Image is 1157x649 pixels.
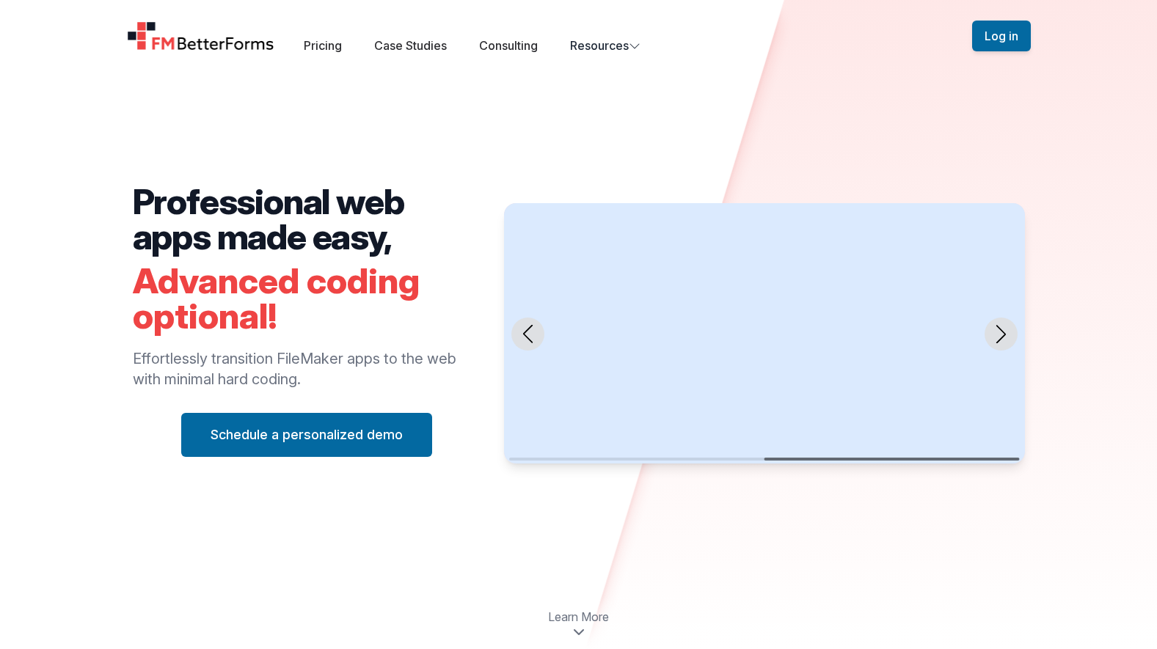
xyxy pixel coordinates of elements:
[133,348,481,389] p: Effortlessly transition FileMaker apps to the web with minimal hard coding.
[109,18,1048,54] nav: Global
[479,38,538,53] a: Consulting
[548,608,609,626] span: Learn More
[374,38,447,53] a: Case Studies
[133,184,481,254] h2: Professional web apps made easy,
[304,38,342,53] a: Pricing
[127,21,275,51] a: Home
[570,37,640,54] button: Resources
[972,21,1031,51] button: Log in
[181,413,432,457] button: Schedule a personalized demo
[133,263,481,334] h2: Advanced coding optional!
[504,203,1024,463] swiper-slide: 2 / 2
